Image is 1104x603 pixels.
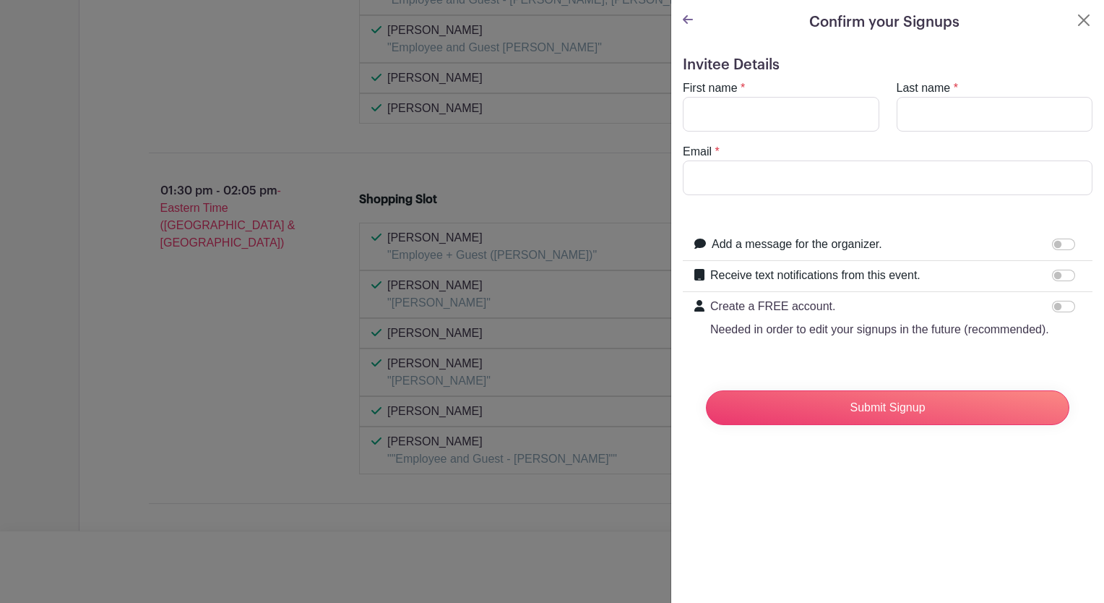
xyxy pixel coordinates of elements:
[683,80,738,97] label: First name
[683,143,712,161] label: Email
[1075,12,1092,29] button: Close
[809,12,959,33] h5: Confirm your Signups
[706,390,1069,425] input: Submit Signup
[897,80,951,97] label: Last name
[710,298,1049,315] p: Create a FREE account.
[710,267,920,284] label: Receive text notifications from this event.
[710,321,1049,338] p: Needed in order to edit your signups in the future (recommended).
[712,236,882,253] label: Add a message for the organizer.
[683,56,1092,74] h5: Invitee Details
